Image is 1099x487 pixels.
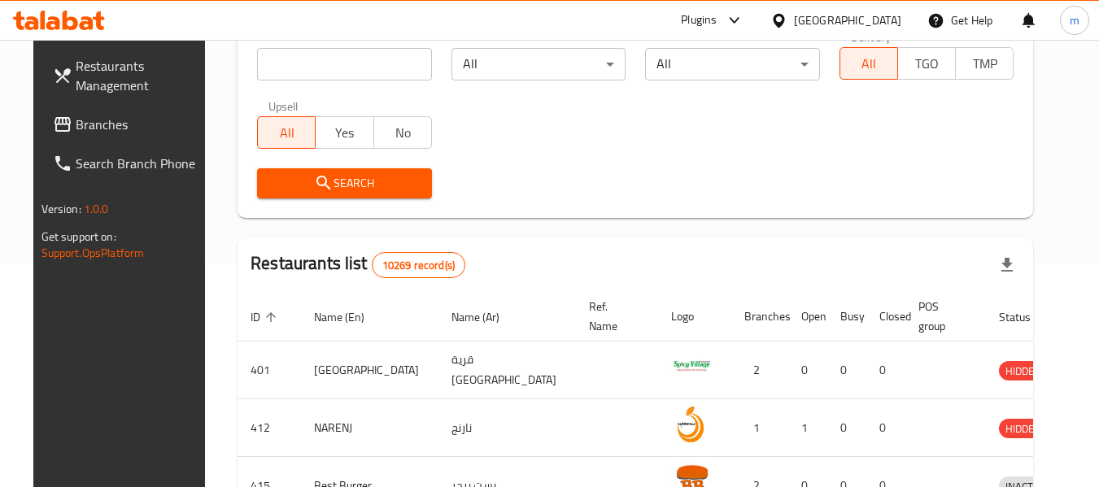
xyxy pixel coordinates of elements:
span: All [264,121,309,145]
div: Export file [988,246,1027,285]
button: No [373,116,432,149]
td: 0 [827,399,866,457]
td: 412 [238,399,301,457]
td: نارنج [438,399,576,457]
span: POS group [918,297,966,336]
span: All [847,52,892,76]
span: Restaurants Management [76,56,204,95]
td: 2 [731,341,788,399]
span: Yes [322,121,367,145]
span: Search [270,173,419,193]
span: 1.0.0 [84,198,109,220]
span: Branches [76,115,204,134]
div: Total records count [372,252,465,278]
span: Get support on: [41,226,116,247]
th: Closed [866,292,905,341]
td: 0 [788,341,827,399]
td: قرية [GEOGRAPHIC_DATA] [438,341,576,399]
th: Logo [658,292,731,341]
div: HIDDEN [999,361,1048,380]
span: ID [251,307,281,327]
div: Plugins [681,11,717,30]
img: NARENJ [671,404,712,445]
th: Branches [731,292,788,341]
a: Branches [40,105,217,144]
span: Status [999,307,1052,327]
td: 401 [238,341,301,399]
button: Search [257,168,432,198]
div: [GEOGRAPHIC_DATA] [794,11,901,29]
button: All [257,116,316,149]
td: 1 [731,399,788,457]
button: All [840,47,898,80]
button: TMP [955,47,1014,80]
span: Ref. Name [589,297,639,336]
span: TMP [962,52,1007,76]
span: Version: [41,198,81,220]
a: Restaurants Management [40,46,217,105]
div: All [451,48,626,80]
span: 10269 record(s) [373,258,464,273]
div: HIDDEN [999,419,1048,438]
span: HIDDEN [999,362,1048,380]
label: Delivery [851,31,892,42]
span: Name (En) [314,307,386,327]
img: Spicy Village [671,346,712,387]
span: Search Branch Phone [76,154,204,173]
button: TGO [897,47,956,80]
th: Open [788,292,827,341]
td: 0 [827,341,866,399]
span: TGO [905,52,949,76]
span: Name (Ar) [451,307,521,327]
th: Busy [827,292,866,341]
div: All [645,48,820,80]
td: NARENJ [301,399,438,457]
a: Search Branch Phone [40,144,217,183]
td: 0 [866,341,905,399]
a: Support.OpsPlatform [41,242,145,263]
span: m [1070,11,1079,29]
span: HIDDEN [999,420,1048,438]
td: [GEOGRAPHIC_DATA] [301,341,438,399]
button: Yes [315,116,373,149]
td: 0 [866,399,905,457]
label: Upsell [268,100,299,111]
input: Search for restaurant name or ID.. [257,48,432,80]
h2: Restaurants list [251,251,465,278]
span: No [381,121,425,145]
td: 1 [788,399,827,457]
